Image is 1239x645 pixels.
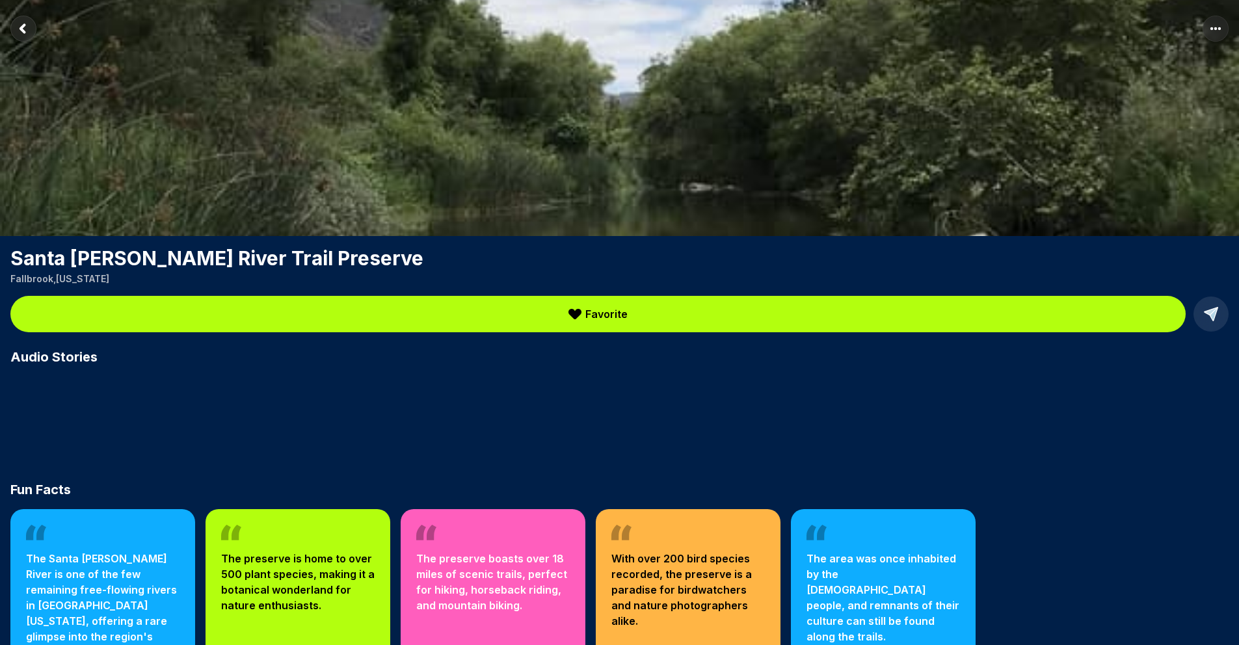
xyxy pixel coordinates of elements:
[416,551,570,613] p: The preserve boasts over 18 miles of scenic trails, perfect for hiking, horseback riding, and mou...
[1203,16,1229,42] button: More options
[806,551,960,644] p: The area was once inhabited by the [DEMOGRAPHIC_DATA] people, and remnants of their culture can s...
[10,480,1229,499] h2: Fun Facts
[10,16,36,42] button: Return to previous page
[611,551,765,629] p: With over 200 bird species recorded, the preserve is a paradise for birdwatchers and nature photo...
[10,348,98,366] span: Audio Stories
[10,272,1229,285] p: Fallbrook , [US_STATE]
[221,551,375,613] p: The preserve is home to over 500 plant species, making it a botanical wonderland for nature enthu...
[585,306,628,322] span: Favorite
[10,296,1186,332] button: Favorite
[10,246,1229,270] h1: Santa [PERSON_NAME] River Trail Preserve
